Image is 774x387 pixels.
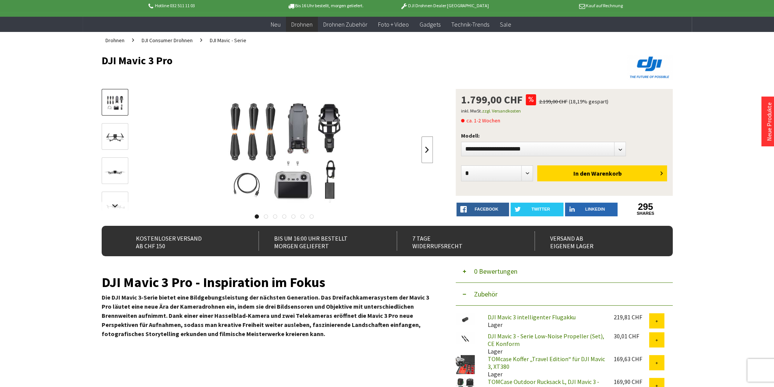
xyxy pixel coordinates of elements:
[121,232,242,251] div: Kostenloser Versand ab CHF 150
[456,203,509,216] a: facebook
[105,37,124,44] span: Drohnen
[500,21,511,28] span: Sale
[488,313,576,321] a: DJI Mavic 3 intelligenter Flugakku
[488,355,605,370] a: TOMcase Koffer „Travel Edition“ für DJI Mavic 3, XT380
[482,313,608,328] div: Lager
[565,203,618,216] a: LinkedIn
[461,94,523,105] span: 1.799,00 CHF
[286,17,318,32] a: Drohnen
[585,207,605,211] span: LinkedIn
[504,1,623,10] p: Kauf auf Rechnung
[619,203,672,211] a: 295
[511,203,563,216] a: twitter
[765,102,773,141] a: Neue Produkte
[537,165,667,181] button: In den Warenkorb
[208,89,361,211] img: DJI Mavic 3 Pro
[265,17,286,32] a: Neu
[206,32,250,49] a: DJI Mavic - Serie
[461,116,500,125] span: ca. 1-2 Wochen
[573,170,590,177] span: In den
[456,260,673,283] button: 0 Bewertungen
[266,1,385,10] p: Bis 16 Uhr bestellt, morgen geliefert.
[475,207,498,211] span: facebook
[461,131,667,140] p: Modell:
[318,17,373,32] a: Drohnen Zubehör
[539,98,568,105] span: 2.199,00 CHF
[451,21,489,28] span: Technik-Trends
[147,1,266,10] p: Hotline 032 511 11 03
[259,232,380,251] div: Bis um 16:00 Uhr bestellt Morgen geliefert
[138,32,196,49] a: DJI Consumer Drohnen
[495,17,517,32] a: Sale
[614,355,649,363] div: 169,63 CHF
[461,106,667,116] p: inkl. MwSt.
[456,283,673,306] button: Zubehör
[482,332,608,355] div: Lager
[614,378,649,385] div: 169,90 CHF
[373,17,414,32] a: Foto + Video
[142,37,193,44] span: DJI Consumer Drohnen
[535,232,656,251] div: Versand ab eigenem Lager
[397,232,518,251] div: 7 Tage Widerrufsrecht
[627,55,673,80] img: DJI
[420,21,440,28] span: Gadgets
[385,1,504,10] p: DJI Drohnen Dealer [GEOGRAPHIC_DATA]
[102,293,429,338] strong: Die DJI Mavic 3-Serie bietet eine Bildgebungsleistung der nächsten Generation. Das Dreifachkamera...
[456,313,475,326] img: DJI Mavic 3 intelligenter Flugakku
[271,21,281,28] span: Neu
[531,207,550,211] span: twitter
[102,55,559,66] h1: DJI Mavic 3 Pro
[414,17,446,32] a: Gadgets
[569,98,608,105] span: (18,19% gespart)
[614,313,649,321] div: 219,81 CHF
[482,108,521,114] a: zzgl. Versandkosten
[482,355,608,378] div: Lager
[619,211,672,216] a: shares
[591,170,622,177] span: Warenkorb
[210,37,246,44] span: DJI Mavic - Serie
[456,332,475,345] img: DJI Mavic 3 - Serie Low-Noise Propeller (Set), CE Konform
[614,332,649,340] div: 30,01 CHF
[102,32,128,49] a: Drohnen
[456,355,475,374] img: TOMcase Koffer „Travel Edition“ für DJI Mavic 3, XT380
[378,21,409,28] span: Foto + Video
[446,17,495,32] a: Technik-Trends
[488,332,604,347] a: DJI Mavic 3 - Serie Low-Noise Propeller (Set), CE Konform
[102,274,325,291] span: DJI Mavic 3 Pro - Inspiration im Fokus
[291,21,313,28] span: Drohnen
[104,94,126,111] img: Vorschau: DJI Mavic 3 Pro
[323,21,367,28] span: Drohnen Zubehör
